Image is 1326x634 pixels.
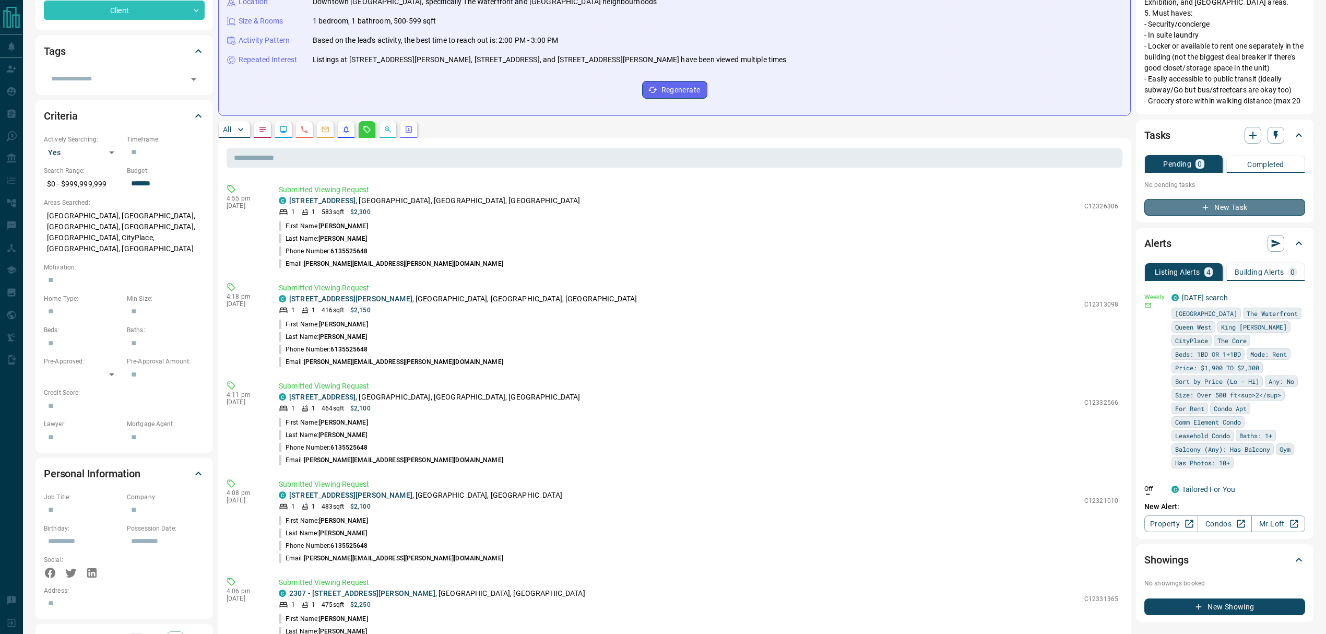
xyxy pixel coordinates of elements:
[1269,376,1294,386] span: Any: No
[1084,300,1118,309] p: C12313098
[1175,349,1241,359] span: Beds: 1BD OR 1+1BD
[279,541,368,550] p: Phone Number:
[1144,231,1305,256] div: Alerts
[1206,268,1211,276] p: 4
[1144,199,1305,216] button: New Task
[318,235,367,242] span: [PERSON_NAME]
[279,455,503,465] p: Email:
[321,125,329,134] svg: Emails
[1144,292,1165,302] p: Weekly
[319,222,368,230] span: [PERSON_NAME]
[227,202,263,209] p: [DATE]
[1182,485,1235,494] a: Tailored For You
[279,259,503,268] p: Email:
[279,614,368,624] p: First Name:
[1214,403,1247,414] span: Condo Apt
[291,306,295,315] p: 1
[1144,598,1305,615] button: New Showing
[1175,335,1208,346] span: CityPlace
[44,198,205,207] p: Areas Searched:
[304,358,503,366] span: [PERSON_NAME][EMAIL_ADDRESS][PERSON_NAME][DOMAIN_NAME]
[44,524,122,533] p: Birthday:
[1247,308,1298,319] span: The Waterfront
[279,246,368,256] p: Phone Number:
[1144,484,1165,494] p: Off
[44,388,205,397] p: Credit Score:
[1175,403,1204,414] span: For Rent
[1171,486,1179,493] div: condos.ca
[223,126,231,133] p: All
[127,325,205,335] p: Baths:
[1175,444,1270,454] span: Balcony (Any): Has Balcony
[289,196,356,205] a: [STREET_ADDRESS]
[227,195,263,202] p: 4:55 pm
[44,207,205,257] p: [GEOGRAPHIC_DATA], [GEOGRAPHIC_DATA], [GEOGRAPHIC_DATA], [GEOGRAPHIC_DATA], [GEOGRAPHIC_DATA], Ci...
[258,125,267,134] svg: Notes
[127,135,205,144] p: Timeframe:
[318,431,367,439] span: [PERSON_NAME]
[279,516,368,525] p: First Name:
[642,81,707,99] button: Regenerate
[1144,302,1152,309] svg: Email
[322,306,344,315] p: 416 sqft
[330,248,368,255] span: 6135525648
[44,586,205,595] p: Address:
[44,108,78,124] h2: Criteria
[1144,515,1198,532] a: Property
[279,381,1118,392] p: Submitted Viewing Request
[330,542,368,549] span: 6135525648
[304,555,503,562] span: [PERSON_NAME][EMAIL_ADDRESS][PERSON_NAME][DOMAIN_NAME]
[44,419,122,429] p: Lawyer:
[405,125,413,134] svg: Agent Actions
[318,333,367,341] span: [PERSON_NAME]
[44,175,122,193] p: $0 - $999,999,999
[313,16,436,27] p: 1 bedroom, 1 bathroom, 500-599 sqft
[127,419,205,429] p: Mortgage Agent:
[279,295,286,302] div: condos.ca
[1175,390,1281,400] span: Size: Over 500 ft<sup>2</sup>
[227,595,263,602] p: [DATE]
[1084,594,1118,604] p: C12331365
[304,260,503,267] span: [PERSON_NAME][EMAIL_ADDRESS][PERSON_NAME][DOMAIN_NAME]
[1175,322,1212,332] span: Queen West
[279,577,1118,588] p: Submitted Viewing Request
[289,393,356,401] a: [STREET_ADDRESS]
[1144,579,1305,588] p: No showings booked
[319,615,368,623] span: [PERSON_NAME]
[289,491,412,499] a: [STREET_ADDRESS][PERSON_NAME]
[44,357,122,366] p: Pre-Approved:
[279,125,288,134] svg: Lead Browsing Activity
[1144,501,1305,512] p: New Alert:
[312,306,315,315] p: 1
[289,295,412,303] a: [STREET_ADDRESS][PERSON_NAME]
[291,404,295,413] p: 1
[279,197,286,204] div: condos.ca
[312,404,315,413] p: 1
[312,502,315,511] p: 1
[44,492,122,502] p: Job Title:
[342,125,350,134] svg: Listing Alerts
[313,35,558,46] p: Based on the lead's activity, the best time to reach out is: 2:00 PM - 3:00 PM
[186,72,201,87] button: Open
[291,600,295,609] p: 1
[127,166,205,175] p: Budget:
[227,588,263,595] p: 4:06 pm
[279,332,368,342] p: Last Name:
[304,456,503,464] span: [PERSON_NAME][EMAIL_ADDRESS][PERSON_NAME][DOMAIN_NAME]
[44,461,205,486] div: Personal Information
[279,554,503,563] p: Email:
[227,497,263,504] p: [DATE]
[318,530,367,537] span: [PERSON_NAME]
[279,345,368,354] p: Phone Number:
[44,555,122,565] p: Social:
[1144,177,1305,193] p: No pending tasks
[350,306,371,315] p: $2,150
[279,529,368,538] p: Last Name:
[44,103,205,128] div: Criteria
[1175,362,1259,373] span: Price: $1,900 TO $2,300
[1144,123,1305,148] div: Tasks
[289,195,581,206] p: , [GEOGRAPHIC_DATA], [GEOGRAPHIC_DATA], [GEOGRAPHIC_DATA]
[227,293,263,300] p: 4:18 pm
[279,418,368,427] p: First Name:
[127,524,205,533] p: Possession Date:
